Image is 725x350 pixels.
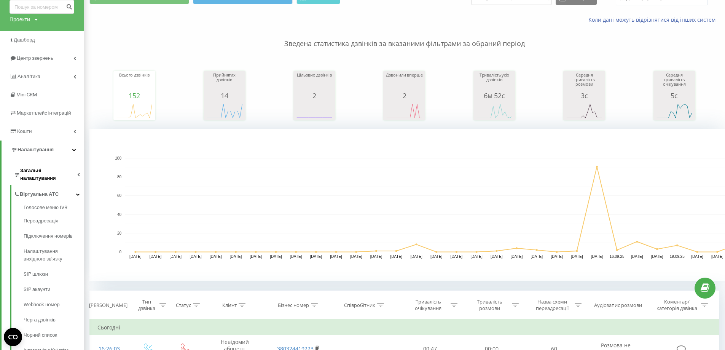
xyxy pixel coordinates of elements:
[385,73,423,92] div: Дзвонили вперше
[24,297,84,312] a: Webhook номер
[117,175,122,179] text: 80
[451,254,463,259] text: [DATE]
[18,147,54,152] span: Налаштування
[670,254,685,259] text: 19.09.25
[571,254,583,259] text: [DATE]
[230,254,242,259] text: [DATE]
[390,254,402,259] text: [DATE]
[18,74,40,79] span: Аналiтика
[129,254,142,259] text: [DATE]
[385,99,423,122] svg: A chart.
[90,320,719,335] td: Сьогодні
[210,254,222,259] text: [DATE]
[117,213,122,217] text: 40
[469,299,510,312] div: Тривалість розмови
[475,99,513,122] svg: A chart.
[691,254,703,259] text: [DATE]
[295,92,333,99] div: 2
[17,55,53,61] span: Центр звернень
[17,110,71,116] span: Маркетплейс інтеграцій
[531,254,543,259] text: [DATE]
[14,185,84,201] a: Віртуальна АТС
[290,254,302,259] text: [DATE]
[491,254,503,259] text: [DATE]
[115,92,153,99] div: 152
[150,254,162,259] text: [DATE]
[610,254,625,259] text: 16.09.25
[14,37,35,43] span: Дашборд
[408,299,449,312] div: Тривалість очікування
[16,92,37,97] span: Mini CRM
[115,99,153,122] svg: A chart.
[511,254,523,259] text: [DATE]
[711,254,723,259] text: [DATE]
[591,254,603,259] text: [DATE]
[24,312,84,328] a: Черга дзвінків
[24,282,84,297] a: SIP акаунти
[278,302,309,308] div: Бізнес номер
[206,92,244,99] div: 14
[430,254,443,259] text: [DATE]
[17,128,32,134] span: Кошти
[24,316,56,324] span: Черга дзвінків
[89,24,719,49] p: Зведена статистика дзвінків за вказаними фільтрами за обраний період
[20,190,59,198] span: Віртуальна АТС
[344,302,375,308] div: Співробітник
[176,302,191,308] div: Статус
[350,254,362,259] text: [DATE]
[532,299,573,312] div: Назва схеми переадресації
[565,73,603,92] div: Середня тривалість розмови
[370,254,382,259] text: [DATE]
[2,141,84,159] a: Налаштування
[475,73,513,92] div: Тривалість усіх дзвінків
[475,92,513,99] div: 6м 52с
[10,16,30,23] div: Проекти
[330,254,342,259] text: [DATE]
[295,73,333,92] div: Цільових дзвінків
[115,156,121,160] text: 100
[24,286,50,293] span: SIP акаунти
[24,248,80,263] span: Налаштування вихідного зв’язку
[310,254,322,259] text: [DATE]
[206,99,244,122] svg: A chart.
[206,73,244,92] div: Прийнятих дзвінків
[136,299,158,312] div: Тип дзвінка
[24,267,84,282] a: SIP шлюзи
[24,244,84,267] a: Налаштування вихідного зв’язку
[117,231,122,235] text: 20
[651,254,663,259] text: [DATE]
[565,99,603,122] svg: A chart.
[594,302,642,308] div: Аудіозапис розмови
[631,254,643,259] text: [DATE]
[410,254,422,259] text: [DATE]
[14,161,84,185] a: Загальні налаштування
[24,328,84,343] a: Чорний список
[117,194,122,198] text: 60
[4,328,22,346] button: Open CMP widget
[655,92,693,99] div: 5с
[170,254,182,259] text: [DATE]
[551,254,563,259] text: [DATE]
[24,204,84,213] a: Голосове меню IVR
[222,302,237,308] div: Клієнт
[89,302,127,308] div: [PERSON_NAME]
[190,254,202,259] text: [DATE]
[250,254,262,259] text: [DATE]
[24,217,58,225] span: Переадресація
[295,99,333,122] svg: A chart.
[24,270,48,278] span: SIP шлюзи
[655,299,699,312] div: Коментар/категорія дзвінка
[24,301,60,308] span: Webhook номер
[24,204,67,211] span: Голосове меню IVR
[24,232,73,240] span: Підключення номерів
[24,229,84,244] a: Підключення номерів
[24,331,57,339] span: Чорний список
[655,99,693,122] svg: A chart.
